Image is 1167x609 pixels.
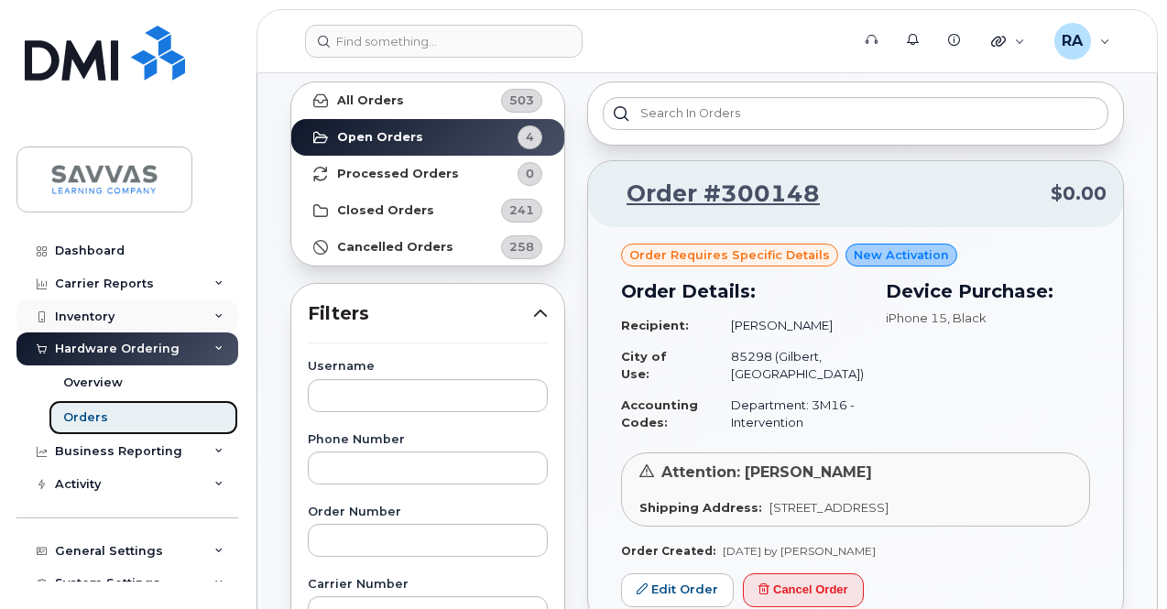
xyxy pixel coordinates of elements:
[337,203,434,218] strong: Closed Orders
[305,25,583,58] input: Find something...
[714,341,864,389] td: 85298 (Gilbert, [GEOGRAPHIC_DATA])
[886,277,1090,305] h3: Device Purchase:
[661,463,872,481] span: Attention: [PERSON_NAME]
[308,506,548,518] label: Order Number
[1087,529,1153,595] iframe: Messenger Launcher
[769,500,889,515] span: [STREET_ADDRESS]
[337,240,453,255] strong: Cancelled Orders
[291,82,564,119] a: All Orders503
[1042,23,1123,60] div: Rebecca Albers-Pierce
[714,310,864,342] td: [PERSON_NAME]
[526,165,534,182] span: 0
[947,310,987,325] span: , Black
[621,397,698,430] strong: Accounting Codes:
[854,246,949,264] span: New Activation
[291,119,564,156] a: Open Orders4
[337,93,404,108] strong: All Orders
[337,130,423,145] strong: Open Orders
[621,318,689,332] strong: Recipient:
[621,277,864,305] h3: Order Details:
[723,544,876,558] span: [DATE] by [PERSON_NAME]
[308,300,533,327] span: Filters
[509,201,534,219] span: 241
[1051,180,1107,207] span: $0.00
[308,579,548,591] label: Carrier Number
[526,128,534,146] span: 4
[886,310,947,325] span: iPhone 15
[291,192,564,229] a: Closed Orders241
[621,573,734,607] a: Edit Order
[629,246,830,264] span: Order requires Specific details
[337,167,459,181] strong: Processed Orders
[603,97,1108,130] input: Search in orders
[621,544,715,558] strong: Order Created:
[291,229,564,266] a: Cancelled Orders258
[714,389,864,438] td: Department: 3M16 - Intervention
[308,434,548,446] label: Phone Number
[743,573,864,607] button: Cancel Order
[291,156,564,192] a: Processed Orders0
[308,361,548,373] label: Username
[509,238,534,256] span: 258
[1062,30,1083,52] span: RA
[621,349,667,381] strong: City of Use:
[978,23,1038,60] div: Quicklinks
[509,92,534,109] span: 503
[605,178,820,211] a: Order #300148
[639,500,762,515] strong: Shipping Address:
